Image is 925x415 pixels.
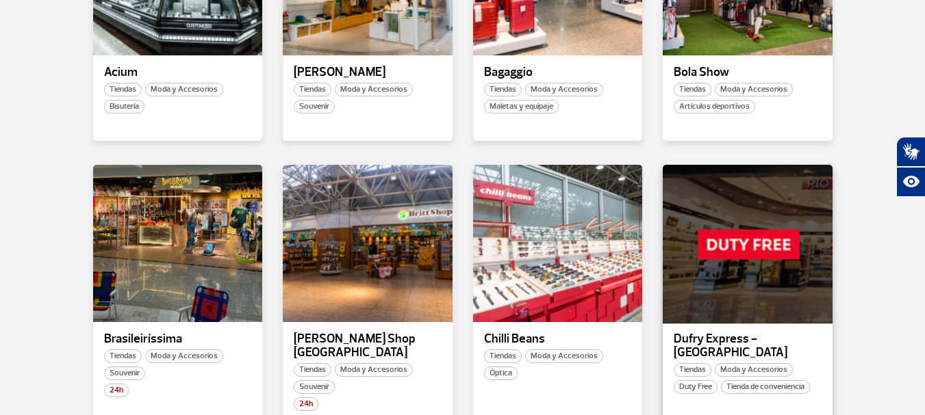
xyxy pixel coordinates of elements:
[104,66,252,79] p: Acium
[294,100,335,113] span: Souvenir
[721,380,810,394] span: Tienda de conveniencia
[104,384,129,397] span: 24h
[674,332,822,360] p: Dufry Express - [GEOGRAPHIC_DATA]
[484,349,522,363] span: Tiendas
[674,66,822,79] p: Bola Show
[715,83,793,96] span: Moda y Accesorios
[145,83,223,96] span: Moda y Accesorios
[674,363,711,377] span: Tiendas
[294,83,331,96] span: Tiendas
[674,83,711,96] span: Tiendas
[335,83,413,96] span: Moda y Accesorios
[104,332,252,346] p: Brasileiríssima
[896,137,925,197] div: Plugin de acessibilidade da Hand Talk.
[484,66,632,79] p: Bagaggio
[484,83,522,96] span: Tiendas
[484,366,518,380] span: Óptica
[104,83,142,96] span: Tiendas
[525,83,603,96] span: Moda y Accesorios
[674,380,718,394] span: Duty Free
[335,363,413,377] span: Moda y Accesorios
[484,332,632,346] p: Chilli Beans
[896,137,925,167] button: Abrir tradutor de língua de sinais.
[674,100,755,113] span: Artículos deportivos
[715,363,793,377] span: Moda y Accesorios
[294,363,331,377] span: Tiendas
[896,167,925,197] button: Abrir recursos assistivos.
[294,397,318,411] span: 24h
[294,66,442,79] p: [PERSON_NAME]
[104,100,144,113] span: Bisutería
[294,380,335,394] span: Souvenir
[294,332,442,360] p: [PERSON_NAME] Shop [GEOGRAPHIC_DATA]
[145,349,223,363] span: Moda y Accesorios
[525,349,603,363] span: Moda y Accesorios
[104,366,145,380] span: Souvenir
[104,349,142,363] span: Tiendas
[484,100,559,113] span: Maletas y equipaje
